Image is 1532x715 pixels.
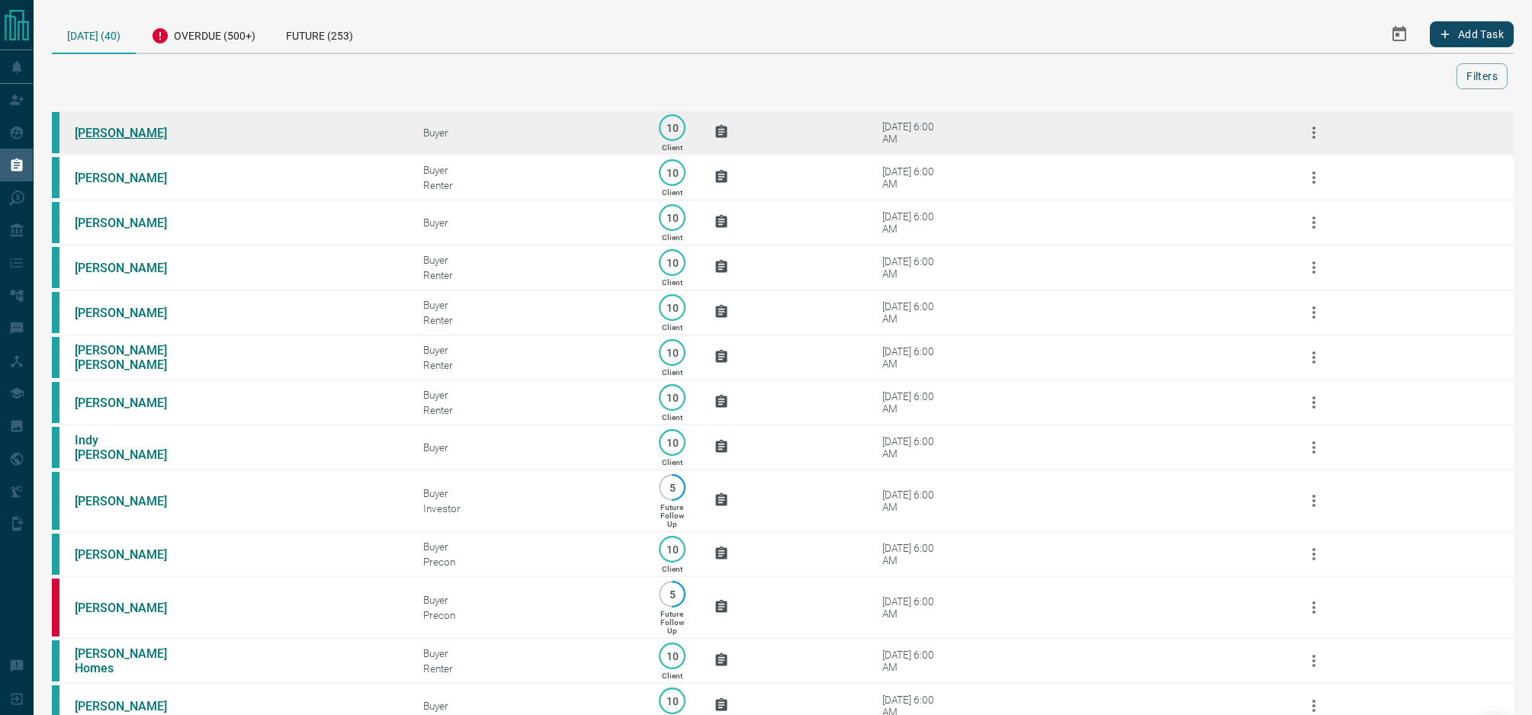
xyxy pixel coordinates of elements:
[52,112,59,153] div: condos.ca
[882,165,947,190] div: [DATE] 6:00 AM
[52,292,59,333] div: condos.ca
[75,171,189,185] a: [PERSON_NAME]
[75,126,189,140] a: [PERSON_NAME]
[75,216,189,230] a: [PERSON_NAME]
[423,594,630,606] div: Buyer
[423,556,630,568] div: Precon
[662,323,682,332] p: Client
[666,257,678,268] p: 10
[52,157,59,198] div: condos.ca
[882,120,947,145] div: [DATE] 6:00 AM
[423,269,630,281] div: Renter
[52,382,59,423] div: condos.ca
[423,299,630,311] div: Buyer
[662,278,682,287] p: Client
[423,441,630,454] div: Buyer
[75,601,189,615] a: [PERSON_NAME]
[666,650,678,662] p: 10
[882,595,947,620] div: [DATE] 6:00 AM
[423,359,630,371] div: Renter
[423,179,630,191] div: Renter
[423,314,630,326] div: Renter
[882,489,947,513] div: [DATE] 6:00 AM
[882,210,947,235] div: [DATE] 6:00 AM
[662,188,682,197] p: Client
[662,672,682,680] p: Client
[662,233,682,242] p: Client
[52,534,59,575] div: condos.ca
[666,543,678,555] p: 10
[423,609,630,621] div: Precon
[882,300,947,325] div: [DATE] 6:00 AM
[1457,63,1508,89] button: Filters
[423,127,630,139] div: Buyer
[52,427,59,468] div: condos.ca
[662,565,682,573] p: Client
[666,482,678,493] p: 5
[662,143,682,152] p: Client
[75,261,189,275] a: [PERSON_NAME]
[666,167,678,178] p: 10
[423,254,630,266] div: Buyer
[882,542,947,566] div: [DATE] 6:00 AM
[1430,21,1514,47] button: Add Task
[666,302,678,313] p: 10
[136,15,271,53] div: Overdue (500+)
[666,212,678,223] p: 10
[666,347,678,358] p: 10
[662,368,682,377] p: Client
[423,344,630,356] div: Buyer
[662,458,682,467] p: Client
[423,216,630,229] div: Buyer
[882,435,947,460] div: [DATE] 6:00 AM
[52,15,136,54] div: [DATE] (40)
[52,640,59,681] div: condos.ca
[52,247,59,288] div: condos.ca
[1381,16,1418,53] button: Select Date Range
[660,610,684,635] p: Future Follow Up
[423,164,630,176] div: Buyer
[666,392,678,403] p: 10
[52,579,59,636] div: property.ca
[882,649,947,673] div: [DATE] 6:00 AM
[423,389,630,401] div: Buyer
[666,437,678,448] p: 10
[75,699,189,713] a: [PERSON_NAME]
[75,547,189,562] a: [PERSON_NAME]
[666,695,678,707] p: 10
[666,122,678,133] p: 10
[75,494,189,508] a: [PERSON_NAME]
[666,588,678,600] p: 5
[423,662,630,675] div: Renter
[75,646,189,675] a: [PERSON_NAME] Homes
[662,413,682,422] p: Client
[52,472,59,530] div: condos.ca
[882,345,947,370] div: [DATE] 6:00 AM
[75,343,189,372] a: [PERSON_NAME] [PERSON_NAME]
[423,540,630,553] div: Buyer
[423,647,630,659] div: Buyer
[660,503,684,528] p: Future Follow Up
[52,337,59,378] div: condos.ca
[75,396,189,410] a: [PERSON_NAME]
[882,255,947,280] div: [DATE] 6:00 AM
[423,404,630,416] div: Renter
[423,502,630,515] div: Investor
[423,487,630,499] div: Buyer
[882,390,947,415] div: [DATE] 6:00 AM
[271,15,368,53] div: Future (253)
[423,700,630,712] div: Buyer
[52,202,59,243] div: condos.ca
[75,306,189,320] a: [PERSON_NAME]
[75,433,189,462] a: Indy [PERSON_NAME]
